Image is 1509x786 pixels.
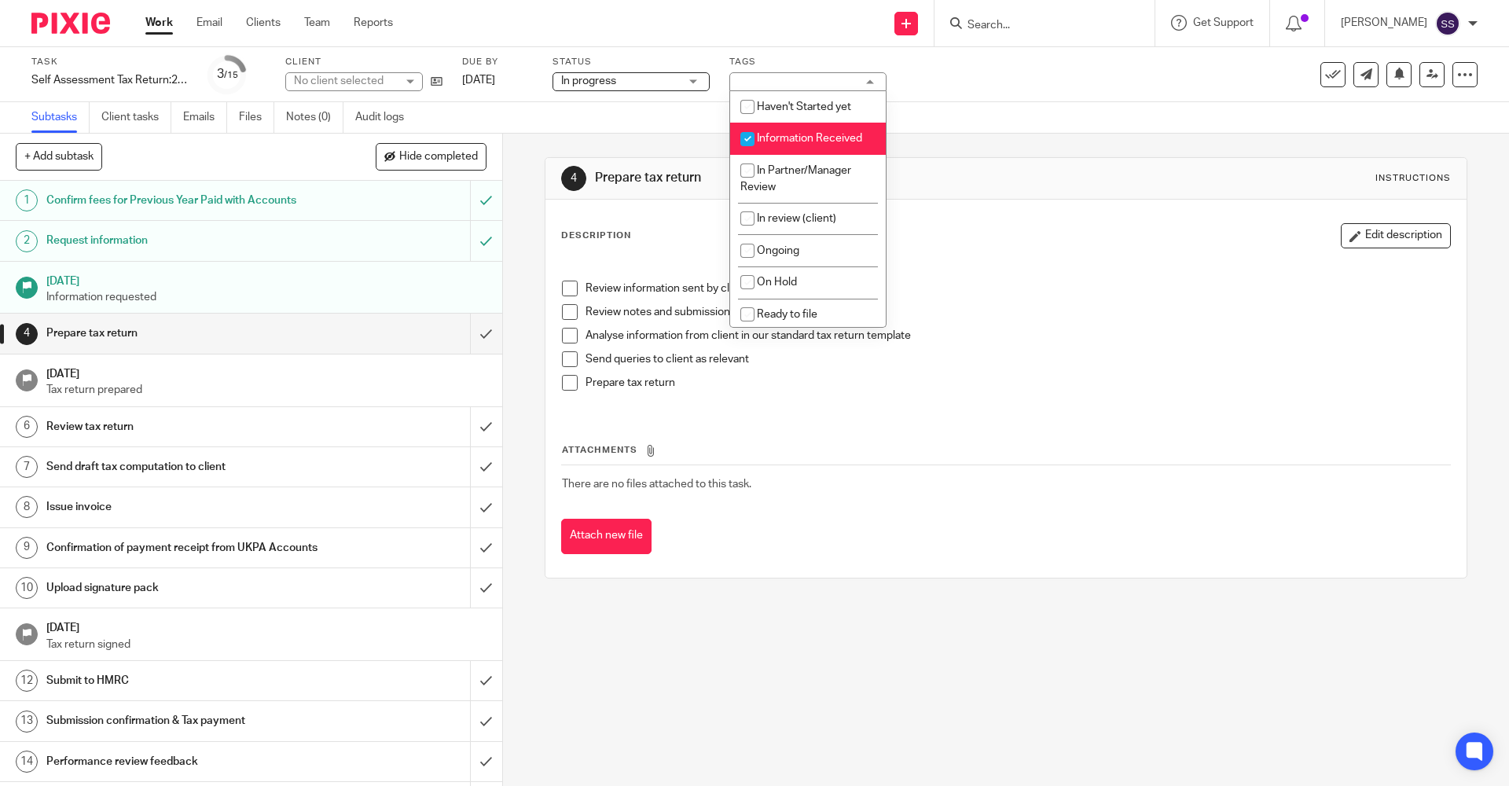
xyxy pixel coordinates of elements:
[595,170,1040,186] h1: Prepare tax return
[561,166,586,191] div: 4
[1435,11,1460,36] img: svg%3E
[16,143,102,170] button: + Add subtask
[16,751,38,773] div: 14
[16,189,38,211] div: 1
[46,455,318,479] h1: Send draft tax computation to client
[1341,15,1427,31] p: [PERSON_NAME]
[239,102,274,133] a: Files
[757,101,851,112] span: Haven't Started yet
[46,362,486,382] h1: [DATE]
[757,245,799,256] span: Ongoing
[224,71,238,79] small: /15
[16,416,38,438] div: 6
[46,576,318,600] h1: Upload signature pack
[145,15,173,31] a: Work
[757,133,862,144] span: Information Received
[757,309,817,320] span: Ready to file
[1341,223,1451,248] button: Edit description
[462,56,533,68] label: Due by
[46,750,318,773] h1: Performance review feedback
[46,289,486,305] p: Information requested
[740,165,851,193] span: In Partner/Manager Review
[46,415,318,439] h1: Review tax return
[31,72,189,88] div: Self Assessment Tax Return:2024/25
[16,496,38,518] div: 8
[46,321,318,345] h1: Prepare tax return
[46,270,486,289] h1: [DATE]
[561,519,652,554] button: Attach new file
[16,537,38,559] div: 9
[757,277,797,288] span: On Hold
[1375,172,1451,185] div: Instructions
[376,143,486,170] button: Hide completed
[562,479,751,490] span: There are no files attached to this task.
[217,65,238,83] div: 3
[31,102,90,133] a: Subtasks
[304,15,330,31] a: Team
[16,711,38,733] div: 13
[46,669,318,692] h1: Submit to HMRC
[586,328,1449,343] p: Analyse information from client in our standard tax return template
[196,15,222,31] a: Email
[16,323,38,345] div: 4
[586,351,1449,367] p: Send queries to client as relevant
[1193,17,1254,28] span: Get Support
[586,304,1449,320] p: Review notes and submission from previous years
[553,56,710,68] label: Status
[966,19,1107,33] input: Search
[246,15,281,31] a: Clients
[183,102,227,133] a: Emails
[16,230,38,252] div: 2
[561,230,631,242] p: Description
[399,151,478,163] span: Hide completed
[46,536,318,560] h1: Confirmation of payment receipt from UKPA Accounts
[729,56,887,68] label: Tags
[46,189,318,212] h1: Confirm fees for Previous Year Paid with Accounts
[286,102,343,133] a: Notes (0)
[757,213,836,224] span: In review (client)
[16,456,38,478] div: 7
[586,375,1449,391] p: Prepare tax return
[562,446,637,454] span: Attachments
[46,616,486,636] h1: [DATE]
[355,102,416,133] a: Audit logs
[16,577,38,599] div: 10
[294,73,396,89] div: No client selected
[101,102,171,133] a: Client tasks
[46,637,486,652] p: Tax return signed
[31,13,110,34] img: Pixie
[561,75,616,86] span: In progress
[46,709,318,733] h1: Submission confirmation & Tax payment
[462,75,495,86] span: [DATE]
[586,281,1449,296] p: Review information sent by client
[46,495,318,519] h1: Issue invoice
[285,56,442,68] label: Client
[354,15,393,31] a: Reports
[16,670,38,692] div: 12
[46,382,486,398] p: Tax return prepared
[46,229,318,252] h1: Request information
[31,56,189,68] label: Task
